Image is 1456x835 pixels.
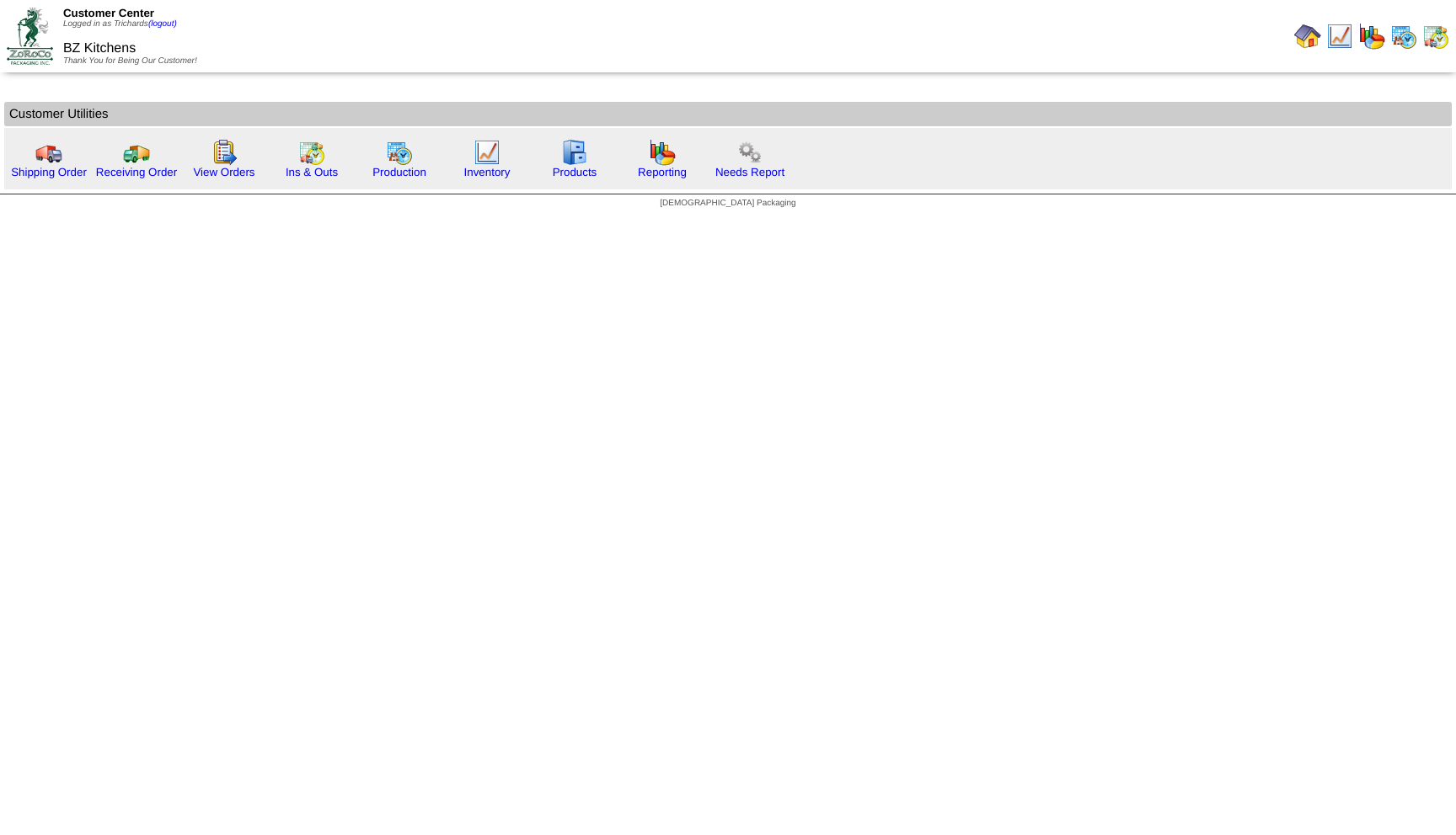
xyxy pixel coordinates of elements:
a: Needs Report [715,166,784,178]
span: [DEMOGRAPHIC_DATA] Packaging [660,199,795,208]
a: Inventory [464,166,511,178]
a: Reporting [638,166,687,178]
img: graph.gif [1358,23,1385,50]
img: line_graph.gif [1326,23,1353,50]
a: View Orders [193,166,254,178]
span: Customer Center [63,7,154,19]
img: workflow.png [736,139,763,166]
img: graph.gif [649,139,676,166]
img: calendarprod.gif [1390,23,1417,50]
img: calendarinout.gif [1422,23,1449,50]
td: Customer Utilities [4,102,1452,126]
img: home.gif [1294,23,1321,50]
a: (logout) [148,19,177,29]
a: Ins & Outs [286,166,338,178]
a: Production [372,166,426,178]
img: truck2.gif [123,139,150,166]
a: Receiving Order [96,166,177,178]
img: calendarprod.gif [386,139,413,166]
img: ZoRoCo_Logo(Green%26Foil)%20jpg.webp [7,8,53,64]
img: calendarinout.gif [298,139,325,166]
span: BZ Kitchens [63,41,136,56]
a: Shipping Order [11,166,87,178]
span: Thank You for Being Our Customer! [63,56,197,66]
span: Logged in as Trichards [63,19,177,29]
img: cabinet.gif [561,139,588,166]
img: line_graph.gif [474,139,500,166]
img: workorder.gif [211,139,238,166]
a: Products [553,166,597,178]
img: truck.gif [35,139,62,166]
